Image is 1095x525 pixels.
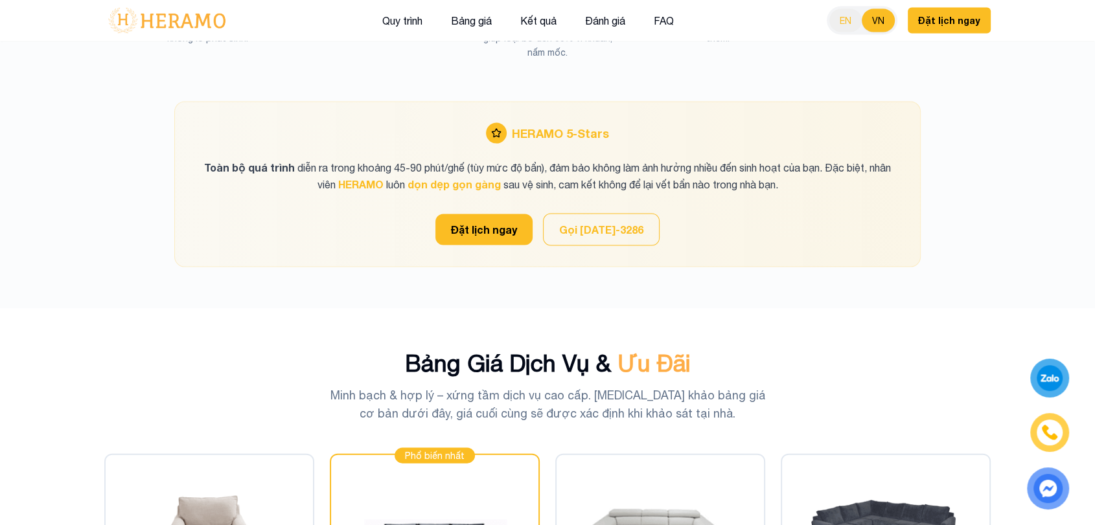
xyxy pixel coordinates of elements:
span: Ưu Đãi [617,350,691,377]
button: Bảng giá [447,12,496,29]
p: Minh bạch & hợp lý – xứng tầm dịch vụ cao cấp. [MEDICAL_DATA] khảo bảng giá cơ bản dưới đây, giá ... [330,386,765,423]
span: Toàn bộ quá trình [204,161,295,173]
img: logo-with-text.png [104,7,229,34]
button: Đặt lịch ngay [435,214,533,245]
button: Đặt lịch ngay [908,8,991,34]
button: Quy trình [378,12,426,29]
p: diễn ra trong khoảng 45-90 phút/ghế (tùy mức độ bẩn), đảm bảo không làm ảnh hưởng nhiều đến sinh ... [196,159,899,193]
button: FAQ [650,12,678,29]
button: Kết quả [516,12,560,29]
span: HERAMO [338,178,384,190]
button: Đánh giá [581,12,629,29]
button: Gọi [DATE]-3286 [543,214,660,246]
a: phone-icon [1032,415,1067,450]
span: Phổ biến nhất [395,448,475,464]
button: VN [862,9,895,32]
img: phone-icon [1043,425,1057,440]
h2: Bảng Giá Dịch Vụ & [104,350,991,376]
span: HERAMO 5-Stars [512,124,609,142]
span: dọn dẹp gọn gàng [405,178,501,190]
button: EN [829,9,862,32]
